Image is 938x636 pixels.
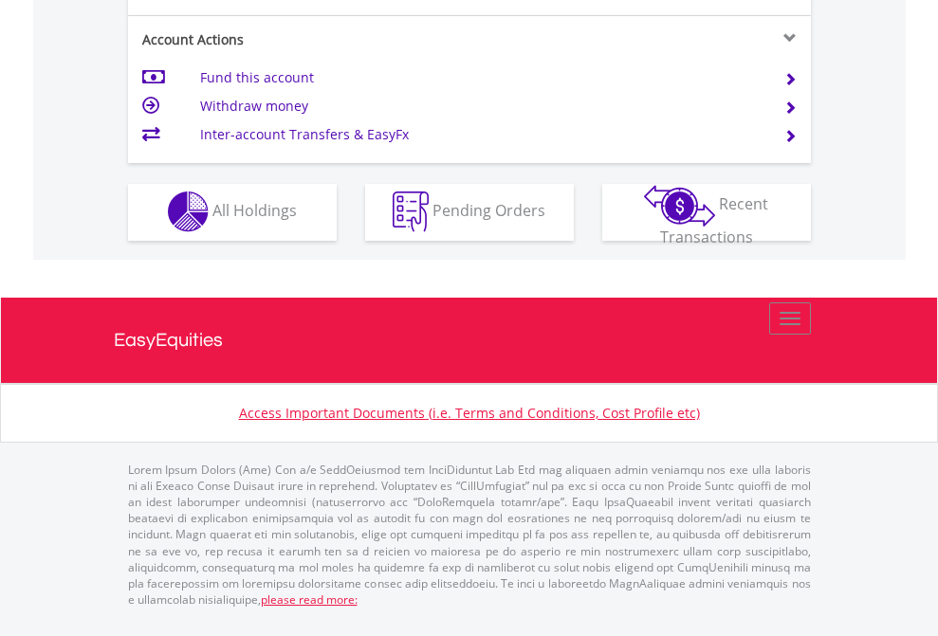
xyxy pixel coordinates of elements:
[432,200,545,221] span: Pending Orders
[393,191,429,232] img: pending_instructions-wht.png
[200,92,761,120] td: Withdraw money
[239,404,700,422] a: Access Important Documents (i.e. Terms and Conditions, Cost Profile etc)
[128,30,469,49] div: Account Actions
[200,64,761,92] td: Fund this account
[212,200,297,221] span: All Holdings
[660,193,769,247] span: Recent Transactions
[261,591,358,608] a: please read more:
[644,185,715,227] img: transactions-zar-wht.png
[365,184,574,241] button: Pending Orders
[200,120,761,149] td: Inter-account Transfers & EasyFx
[168,191,209,232] img: holdings-wht.png
[128,184,337,241] button: All Holdings
[114,298,825,383] a: EasyEquities
[128,462,811,608] p: Lorem Ipsum Dolors (Ame) Con a/e SeddOeiusmod tem InciDiduntut Lab Etd mag aliquaen admin veniamq...
[602,184,811,241] button: Recent Transactions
